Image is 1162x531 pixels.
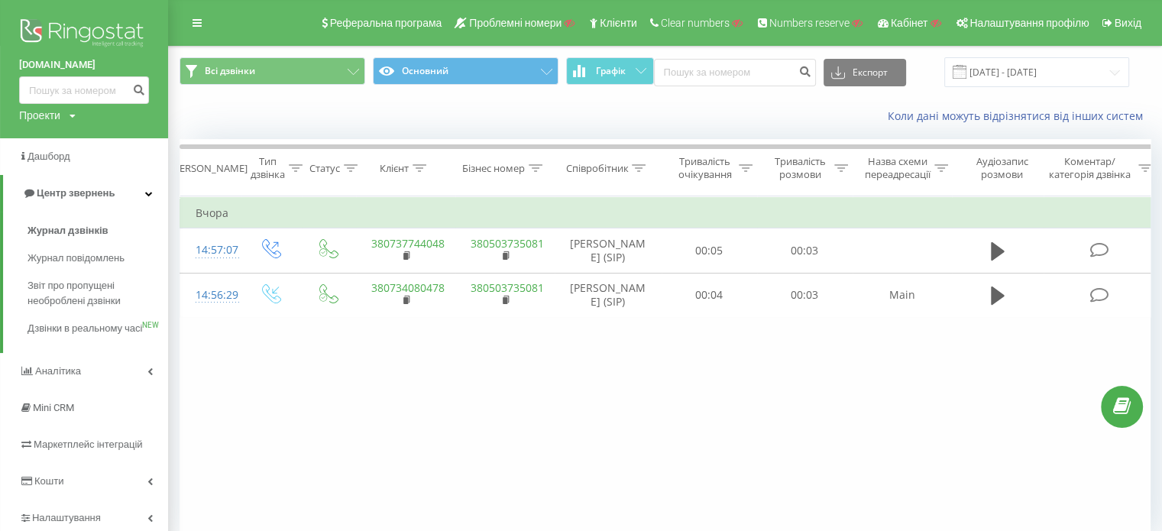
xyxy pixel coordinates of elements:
[969,17,1089,29] span: Налаштування профілю
[28,272,168,315] a: Звіт про пропущені необроблені дзвінки
[170,162,248,175] div: [PERSON_NAME]
[662,273,757,317] td: 00:04
[471,280,544,295] a: 380503735081
[309,162,340,175] div: Статус
[757,228,853,273] td: 00:03
[654,59,816,86] input: Пошук за номером
[675,155,735,181] div: Тривалість очікування
[28,321,142,336] span: Дзвінки в реальному часі
[965,155,1039,181] div: Аудіозапис розмови
[757,273,853,317] td: 00:03
[28,278,160,309] span: Звіт про пропущені необроблені дзвінки
[34,439,143,450] span: Маркетплейс інтеграцій
[853,273,952,317] td: Main
[251,155,285,181] div: Тип дзвінка
[1115,17,1141,29] span: Вихід
[371,236,445,251] a: 380737744048
[371,280,445,295] a: 380734080478
[196,235,226,265] div: 14:57:07
[662,228,757,273] td: 00:05
[28,217,168,244] a: Журнал дзвінків
[19,57,149,73] a: [DOMAIN_NAME]
[28,223,108,238] span: Журнал дзвінків
[33,402,74,413] span: Mini CRM
[555,273,662,317] td: [PERSON_NAME] (SIP)
[888,108,1151,123] a: Коли дані можуть відрізнятися вiд інших систем
[34,475,63,487] span: Кошти
[769,17,850,29] span: Numbers reserve
[37,187,115,199] span: Центр звернень
[600,17,637,29] span: Клієнти
[865,155,931,181] div: Назва схеми переадресації
[770,155,830,181] div: Тривалість розмови
[19,108,60,123] div: Проекти
[196,280,226,310] div: 14:56:29
[469,17,562,29] span: Проблемні номери
[32,512,101,523] span: Налаштування
[28,251,125,266] span: Журнал повідомлень
[661,17,730,29] span: Clear numbers
[19,15,149,53] img: Ringostat logo
[28,151,70,162] span: Дашборд
[891,17,928,29] span: Кабінет
[180,198,1158,228] td: Вчора
[471,236,544,251] a: 380503735081
[330,17,442,29] span: Реферальна програма
[180,57,365,85] button: Всі дзвінки
[596,66,626,76] span: Графік
[565,162,628,175] div: Співробітник
[35,365,81,377] span: Аналiтика
[462,162,525,175] div: Бізнес номер
[373,57,558,85] button: Основний
[380,162,409,175] div: Клієнт
[566,57,654,85] button: Графік
[555,228,662,273] td: [PERSON_NAME] (SIP)
[28,315,168,342] a: Дзвінки в реальному часіNEW
[1045,155,1134,181] div: Коментар/категорія дзвінка
[3,175,168,212] a: Центр звернень
[205,65,255,77] span: Всі дзвінки
[19,76,149,104] input: Пошук за номером
[824,59,906,86] button: Експорт
[28,244,168,272] a: Журнал повідомлень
